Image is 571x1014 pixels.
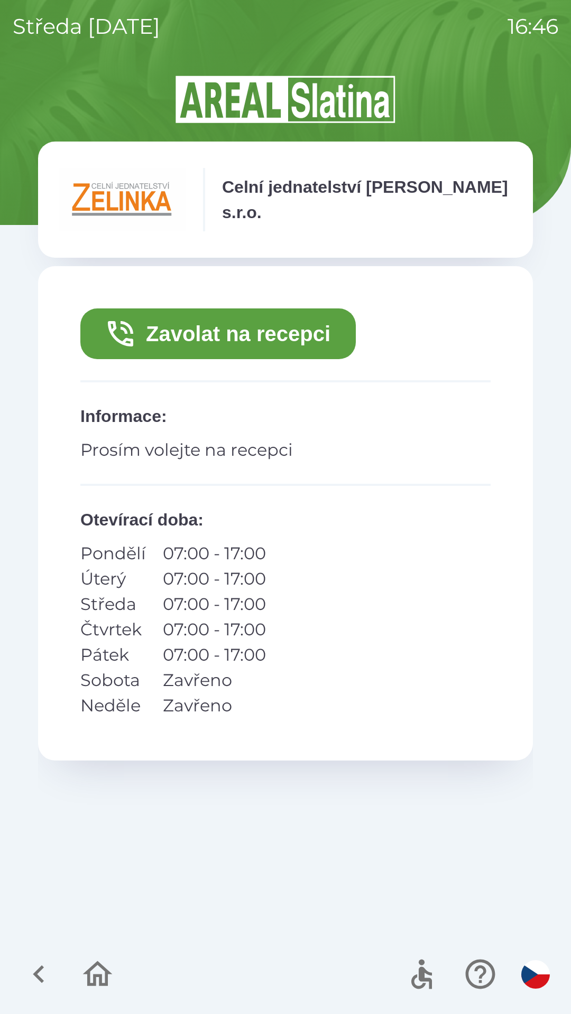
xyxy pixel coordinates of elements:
p: 07:00 - 17:00 [163,591,266,617]
p: Středa [80,591,146,617]
img: e791fe39-6e5c-4488-8406-01cea90b779d.png [59,168,186,231]
p: středa [DATE] [13,11,160,42]
img: cs flag [521,960,550,989]
p: Zavřeno [163,668,266,693]
p: 07:00 - 17:00 [163,642,266,668]
p: Pondělí [80,541,146,566]
p: Sobota [80,668,146,693]
p: Zavřeno [163,693,266,718]
p: 07:00 - 17:00 [163,541,266,566]
p: 16:46 [508,11,558,42]
p: Otevírací doba : [80,507,491,532]
p: Celní jednatelství [PERSON_NAME] s.r.o. [222,174,512,225]
p: Neděle [80,693,146,718]
p: 07:00 - 17:00 [163,617,266,642]
button: Zavolat na recepci [80,308,356,359]
p: Pátek [80,642,146,668]
p: 07:00 - 17:00 [163,566,266,591]
p: Úterý [80,566,146,591]
p: Informace : [80,403,491,429]
img: Logo [38,74,533,125]
p: Čtvrtek [80,617,146,642]
p: Prosím volejte na recepci [80,437,491,463]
